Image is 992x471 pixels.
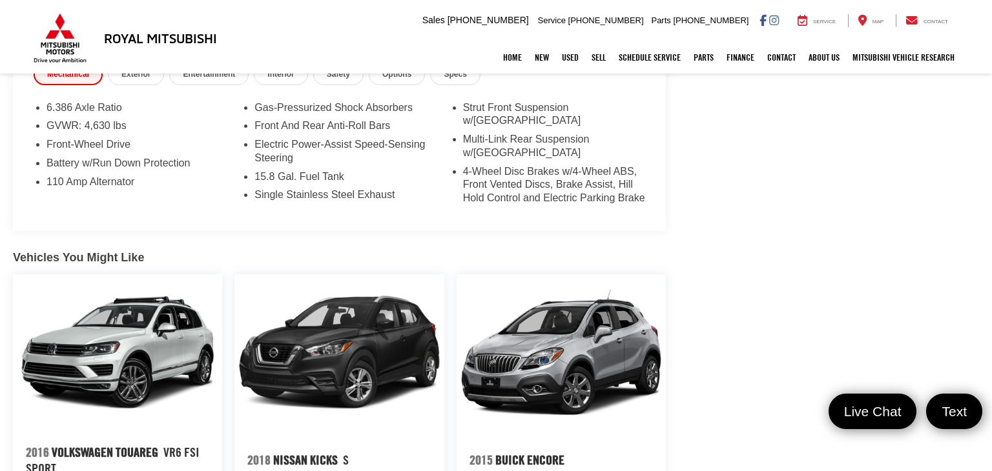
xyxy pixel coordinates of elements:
span: Parts [651,15,670,25]
a: New [528,41,555,74]
span: Text [935,403,973,420]
a: Submit [946,346,969,374]
li: GVWR: 4,630 lbs [46,119,229,138]
li: Front And Rear Anti-Roll Bars [254,119,437,138]
span: Service [538,15,566,25]
a: Sell [585,41,612,74]
span: Safety [327,69,350,80]
li: Electric Power-Assist Speed-Sensing Steering [254,138,437,170]
span: 2018 [247,452,271,468]
span: Live Chat [838,403,908,420]
a: Contact [761,41,802,74]
li: Gas-Pressurized Shock Absorbers [254,101,437,120]
a: Used [555,41,585,74]
span: Buick Encore [495,452,567,468]
a: Parts: Opens in a new tab [687,41,720,74]
li: Battery w/Run Down Protection [46,157,229,175]
li: 6.386 Axle Ratio [46,101,229,120]
a: Map [848,14,893,27]
li: Multi-Link Rear Suspension w/[GEOGRAPHIC_DATA] [463,133,645,165]
a: Mitsubishi Vehicle Research [846,41,961,74]
a: 2016 Volkswagen Touareg VR6 FSI Sport 2016 Volkswagen Touareg VR6 FSI Sport [13,274,222,431]
span: Specs [444,69,466,80]
span: [PHONE_NUMBER] [568,15,644,25]
span: S [343,452,349,468]
div: Vehicles You Might Like [13,250,666,265]
span: Map [873,19,883,25]
span: [PHONE_NUMBER] [673,15,749,25]
img: 2018 Nissan Kicks S [234,274,444,431]
a: Schedule Service: Opens in a new tab [612,41,687,74]
a: Instagram: Click to visit our Instagram page [769,15,779,25]
a: 2018 Nissan Kicks S 2018 Nissan Kicks S [234,274,444,431]
a: Contact [896,14,958,27]
img: Agent profile photo [724,286,770,333]
li: 4-Wheel Disc Brakes w/4-Wheel ABS, Front Vented Discs, Brake Assist, Hill Hold Control and Electr... [463,165,645,210]
span: Options [382,69,411,80]
img: 2016 Volkswagen Touareg VR6 FSI Sport [13,274,222,431]
span: Service [813,19,836,25]
span: 2016 [26,445,49,460]
a: Service [788,14,845,27]
div: Do you have any questions about the new inventory we offer? [783,286,969,333]
a: Live Chat [829,394,917,429]
li: Front-Wheel Drive [46,138,229,157]
span: Contact [924,19,948,25]
a: 2015 Buick Encore Base 2015 Buick Encore Base [457,274,666,431]
li: Strut Front Suspension w/[GEOGRAPHIC_DATA] [463,101,645,134]
li: Single Stainless Steel Exhaust [254,188,437,207]
a: Home [497,41,528,74]
span: [PHONE_NUMBER] [448,15,529,25]
a: Facebook: Click to visit our Facebook page [759,15,767,25]
a: About Us [802,41,846,74]
a: Text [926,394,982,429]
span: Sales [422,15,445,25]
a: Finance [720,41,761,74]
span: 2015 [470,452,493,468]
input: Enter your message [724,346,946,374]
span: Nissan Kicks [273,452,340,468]
h3: Royal Mitsubishi [104,31,217,45]
li: 15.8 Gal. Fuel Tank [254,170,437,189]
img: 2015 Buick Encore Base [457,274,666,431]
li: 110 Amp Alternator [46,175,229,194]
span: Interior [267,69,294,80]
img: Mitsubishi [31,13,89,63]
span: Volkswagen Touareg [52,445,161,460]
